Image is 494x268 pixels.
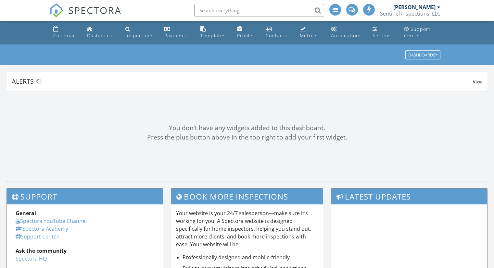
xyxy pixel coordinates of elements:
div: Templates [200,32,226,39]
div: Automations [331,32,362,39]
a: Payments [162,23,192,42]
div: Metrics [300,32,318,39]
a: SPECTORA [49,9,121,22]
h3: Latest Updates [331,189,487,204]
h3: Book More Inspections [171,189,323,204]
div: Contacts [266,32,287,39]
li: Professionally designed and mobile-friendly [183,253,318,261]
a: Spectora YouTube Channel [16,217,87,225]
strong: General [16,210,36,217]
div: Payments [164,32,188,39]
input: Search everything... [194,4,324,17]
div: Ask the community [16,247,154,255]
a: Inspections [123,23,157,42]
div: You don't have any widgets added to this dashboard. [6,123,488,133]
p: Your website is your 24/7 salesperson—make sure it’s working for you. A Spectora website is desig... [176,209,318,248]
a: Contacts [263,23,292,42]
div: [PERSON_NAME] [393,4,436,10]
a: Spectora HQ [16,255,47,262]
button: Dashboards [405,51,440,60]
a: Calendar [51,23,79,42]
h3: Support [7,189,163,204]
div: Dashboard [87,32,114,39]
a: Spectora Academy [16,225,68,232]
div: Inspections [125,32,154,39]
a: Support Center [401,23,443,42]
div: Dashboards [408,53,437,57]
div: Settings [373,32,392,39]
span: View [473,79,482,85]
a: Settings [370,23,396,42]
div: Profile [237,32,252,39]
a: Company Profile [234,23,258,42]
a: Templates [198,23,230,42]
a: Dashboard [84,23,118,42]
span: SPECTORA [68,3,121,17]
div: Alerts [12,77,473,86]
div: Press the plus button above in the top right to add your first widget. [6,133,488,142]
div: Calendar [53,32,75,39]
a: Support Center [16,233,59,240]
a: Metrics [297,23,323,42]
div: Sentinel Inspections, LLC [380,10,440,17]
a: Automations (Basic) [328,23,365,42]
div: Support Center [404,26,430,39]
img: The Best Home Inspection Software - Spectora [49,3,64,18]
